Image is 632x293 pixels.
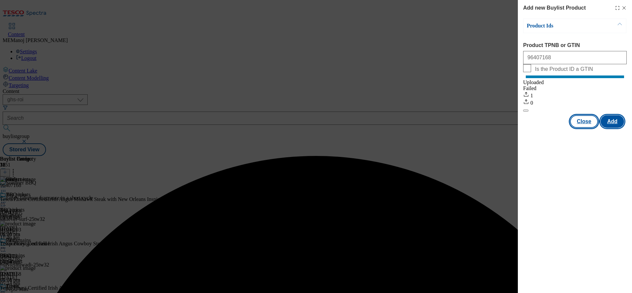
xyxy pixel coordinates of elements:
[523,85,627,91] div: Failed
[527,23,596,29] p: Product Ids
[523,42,627,48] label: Product TPNB or GTIN
[570,115,598,128] button: Close
[523,91,627,99] div: 1
[523,79,627,85] div: Uploaded
[523,4,586,12] h4: Add new Buylist Product
[523,51,627,64] input: Enter 1 or 20 space separated Product TPNB or GTIN
[523,99,627,106] div: 0
[601,115,624,128] button: Add
[535,66,593,72] span: Is the Product ID a GTIN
